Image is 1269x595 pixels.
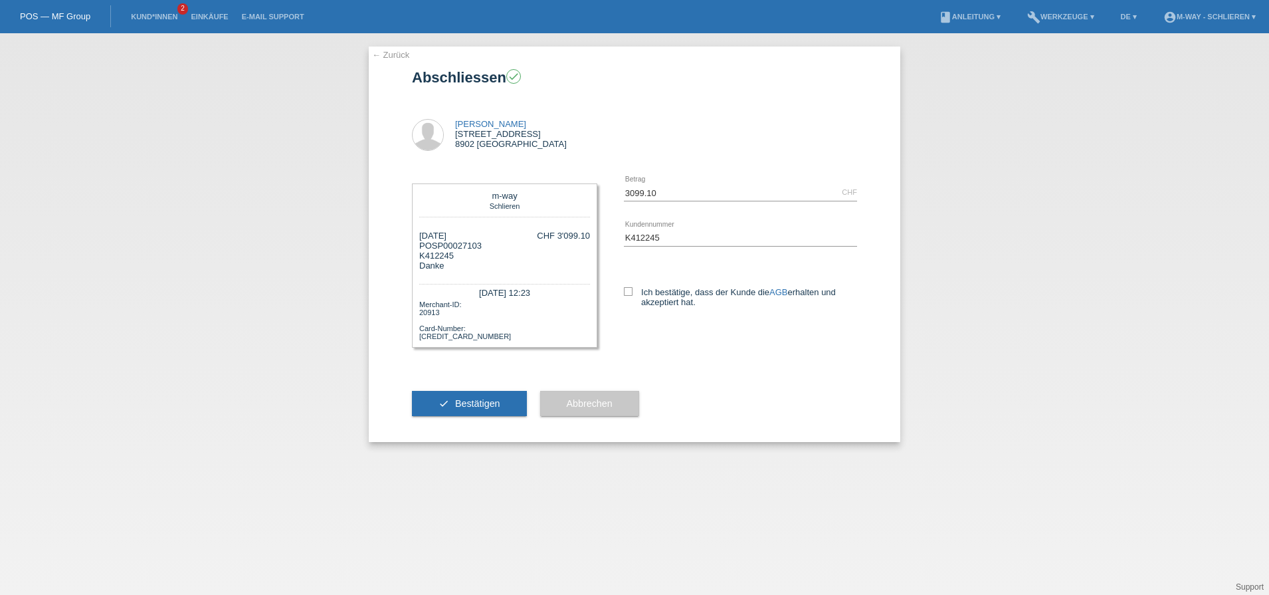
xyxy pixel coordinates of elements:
div: [DATE] POSP00027103 Danke [419,231,482,271]
a: account_circlem-way - Schlieren ▾ [1157,13,1262,21]
i: check [439,398,449,409]
i: build [1027,11,1040,24]
button: check Bestätigen [412,391,527,416]
div: m-way [423,191,587,201]
i: check [508,70,520,82]
div: CHF 3'099.10 [537,231,590,241]
a: E-Mail Support [235,13,311,21]
div: [STREET_ADDRESS] 8902 [GEOGRAPHIC_DATA] [455,119,567,149]
a: [PERSON_NAME] [455,119,526,129]
a: Support [1236,582,1264,592]
h1: Abschliessen [412,69,857,86]
span: Abbrechen [567,398,613,409]
a: ← Zurück [372,50,409,60]
a: Kund*innen [124,13,184,21]
i: book [939,11,952,24]
label: Ich bestätige, dass der Kunde die erhalten und akzeptiert hat. [624,287,857,307]
div: CHF [842,188,857,196]
div: Schlieren [423,201,587,210]
a: buildWerkzeuge ▾ [1021,13,1101,21]
button: Abbrechen [540,391,639,416]
a: Einkäufe [184,13,235,21]
a: bookAnleitung ▾ [932,13,1007,21]
span: Bestätigen [455,398,500,409]
i: account_circle [1163,11,1177,24]
a: POS — MF Group [20,11,90,21]
span: 2 [177,3,188,15]
div: [DATE] 12:23 [419,284,590,299]
div: Merchant-ID: 20913 Card-Number: [CREDIT_CARD_NUMBER] [419,299,590,340]
span: K412245 [419,251,454,261]
a: AGB [769,287,787,297]
a: DE ▾ [1114,13,1143,21]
